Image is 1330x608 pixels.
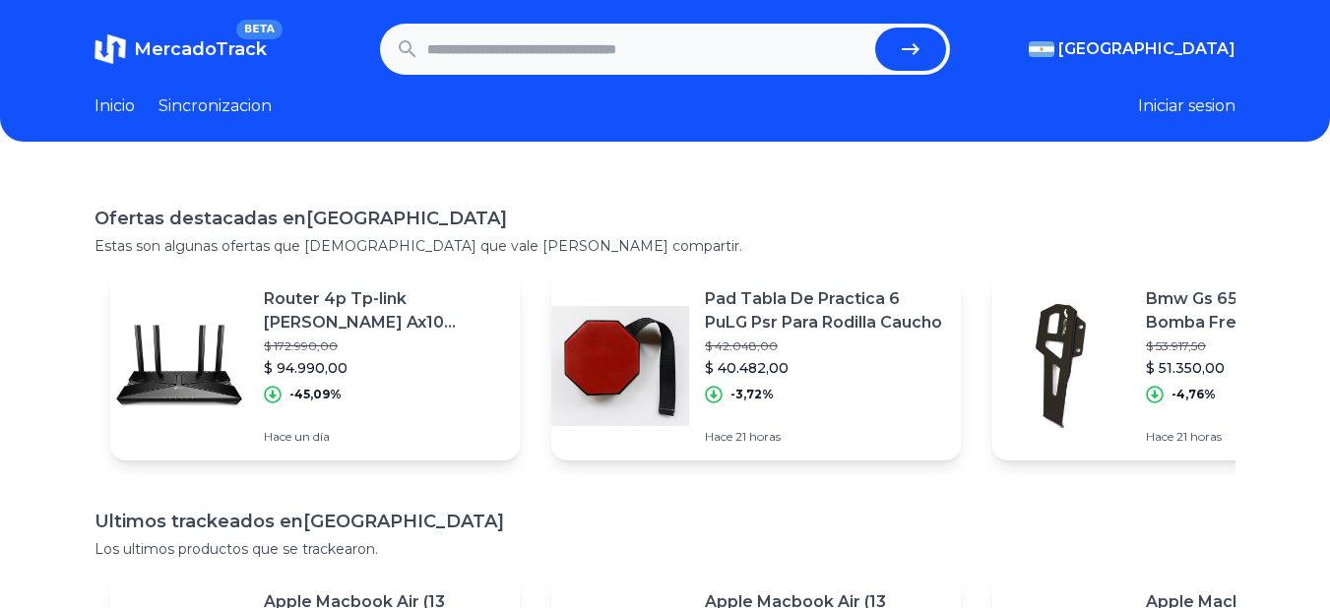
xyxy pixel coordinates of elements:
p: $ 172.990,00 [264,338,504,354]
p: Pad Tabla De Practica 6 PuLG Psr Para Rodilla Caucho [705,287,945,334]
p: Router 4p Tp-link [PERSON_NAME] Ax10 Ax1500 Wifi6 [264,287,504,334]
p: -45,09% [289,387,342,402]
img: MercadoTrack [95,33,126,65]
p: Estas son algunas ofertas que [DEMOGRAPHIC_DATA] que vale [PERSON_NAME] compartir. [95,236,1235,256]
p: -3,72% [730,387,774,402]
p: -4,76% [1172,387,1216,402]
p: $ 42.048,00 [705,338,945,354]
h1: Ultimos trackeados en [GEOGRAPHIC_DATA] [95,508,1235,535]
span: [GEOGRAPHIC_DATA] [1058,37,1235,61]
a: MercadoTrackBETA [95,33,267,65]
h1: Ofertas destacadas en [GEOGRAPHIC_DATA] [95,205,1235,232]
img: Argentina [1029,41,1054,57]
img: Featured image [110,297,248,435]
span: MercadoTrack [134,38,267,60]
p: Hace 21 horas [705,429,945,445]
a: Featured imageRouter 4p Tp-link [PERSON_NAME] Ax10 Ax1500 Wifi6$ 172.990,00$ 94.990,00-45,09%Hace... [110,272,520,460]
p: Los ultimos productos que se trackearon. [95,539,1235,559]
a: Sincronizacion [158,94,272,118]
p: $ 94.990,00 [264,358,504,378]
a: Inicio [95,94,135,118]
a: Featured imagePad Tabla De Practica 6 PuLG Psr Para Rodilla Caucho$ 42.048,00$ 40.482,00-3,72%Hac... [551,272,961,460]
button: Iniciar sesion [1138,94,1235,118]
img: Featured image [992,297,1130,435]
p: $ 40.482,00 [705,358,945,378]
p: Hace un día [264,429,504,445]
span: BETA [236,20,283,39]
button: [GEOGRAPHIC_DATA] [1029,37,1235,61]
img: Featured image [551,297,689,435]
